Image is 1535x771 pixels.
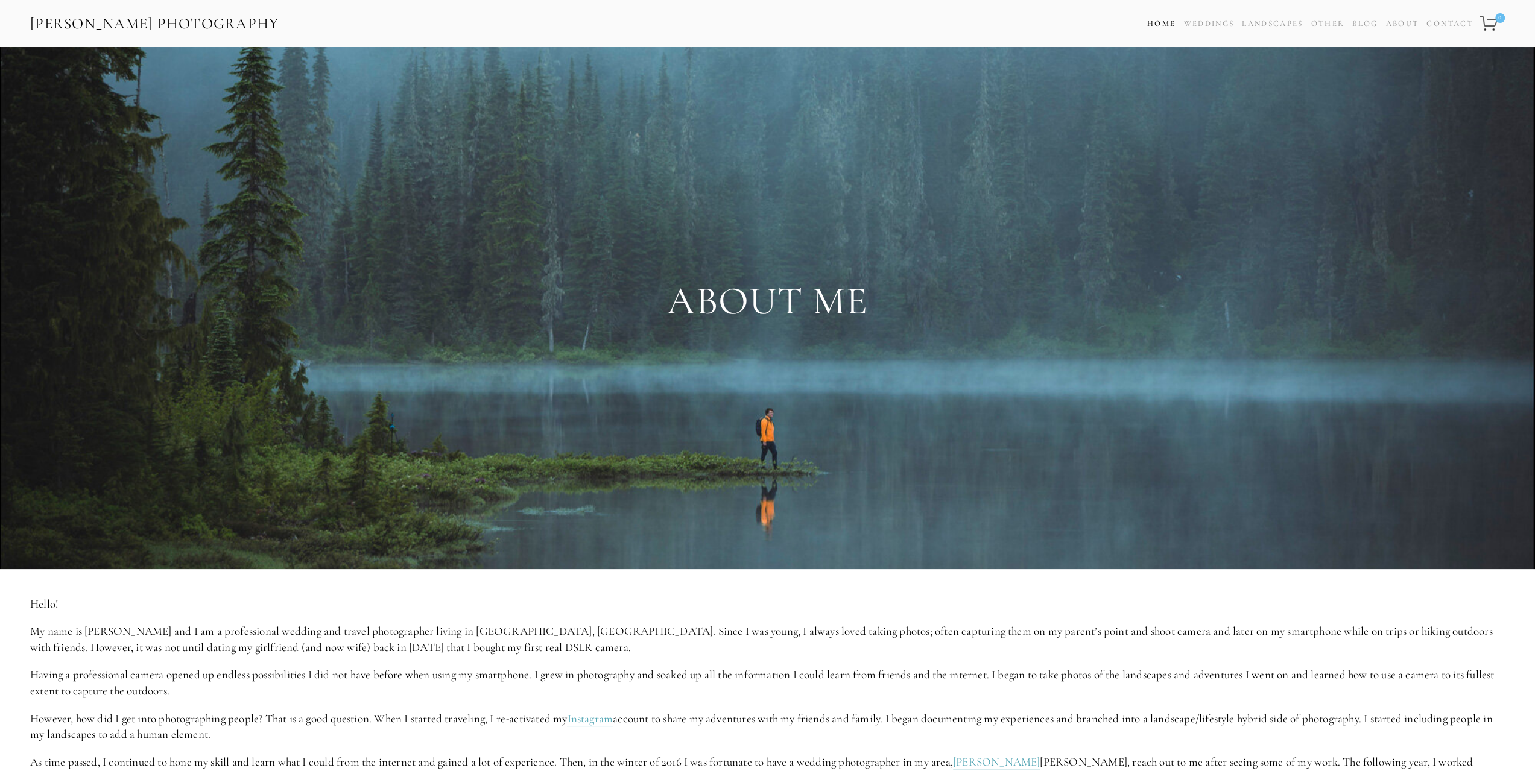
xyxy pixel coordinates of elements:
p: Hello! [30,596,1505,612]
a: [PERSON_NAME] Photography [29,10,280,37]
a: 0 items in cart [1478,9,1506,38]
a: Weddings [1183,19,1234,28]
a: Blog [1352,15,1378,33]
p: However, how did I get into photographing people? That is a good question. When I started traveli... [30,711,1505,743]
a: Contact [1426,15,1473,33]
p: Having a professional camera opened up endless possibilities I did not have before when using my ... [30,667,1505,699]
a: Instagram [567,711,613,726]
h1: About Me [30,280,1505,323]
a: [PERSON_NAME] [953,755,1040,770]
a: About [1385,15,1419,33]
span: 0 [1495,13,1505,23]
a: Landscapes [1242,19,1303,28]
a: Other [1311,19,1344,28]
a: Home [1147,15,1176,33]
p: My name is [PERSON_NAME] and I am a professional wedding and travel photographer living in [GEOGR... [30,623,1505,655]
